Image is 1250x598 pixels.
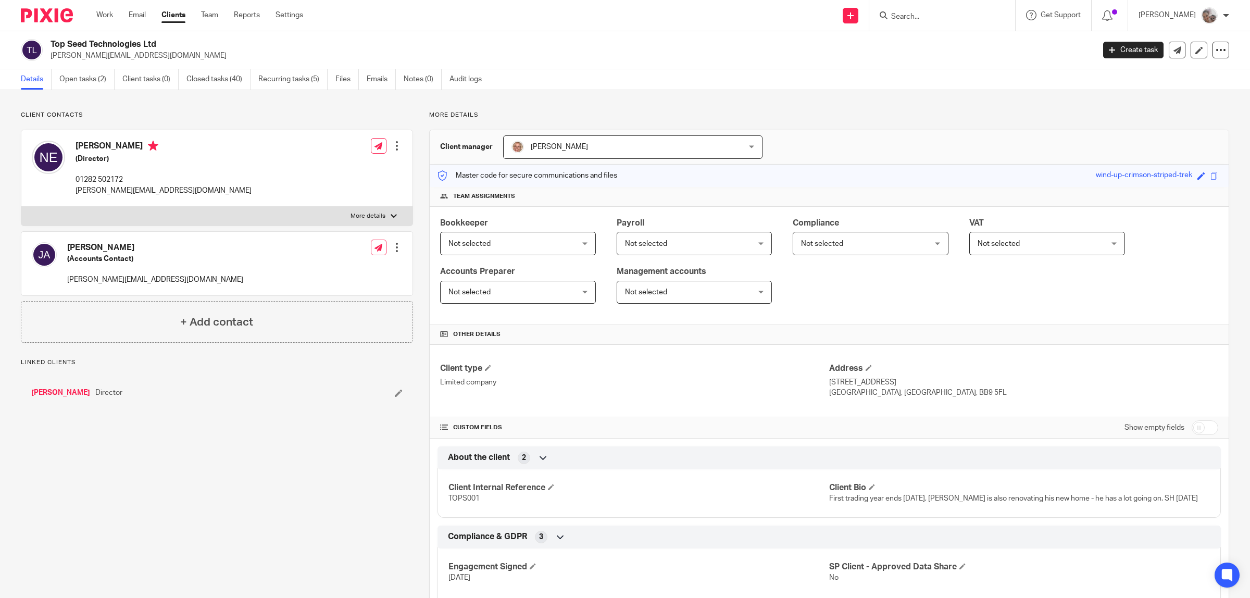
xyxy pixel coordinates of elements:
[448,495,480,502] span: TOPS001
[404,69,442,90] a: Notes (0)
[448,562,829,572] h4: Engagement Signed
[793,219,839,227] span: Compliance
[1139,10,1196,20] p: [PERSON_NAME]
[448,289,491,296] span: Not selected
[440,423,829,432] h4: CUSTOM FIELDS
[21,8,73,22] img: Pixie
[440,142,493,152] h3: Client manager
[161,10,185,20] a: Clients
[829,495,1198,502] span: First trading year ends [DATE], [PERSON_NAME] is also renovating his new home - he has a lot goin...
[625,289,667,296] span: Not selected
[96,10,113,20] a: Work
[448,452,510,463] span: About the client
[180,314,253,330] h4: + Add contact
[617,219,644,227] span: Payroll
[890,13,984,22] input: Search
[276,10,303,20] a: Settings
[59,69,115,90] a: Open tasks (2)
[829,482,1210,493] h4: Client Bio
[1103,42,1164,58] a: Create task
[186,69,251,90] a: Closed tasks (40)
[453,330,501,339] span: Other details
[67,275,243,285] p: [PERSON_NAME][EMAIL_ADDRESS][DOMAIN_NAME]
[51,39,880,50] h2: Top Seed Technologies Ltd
[829,562,1210,572] h4: SP Client - Approved Data Share
[448,482,829,493] h4: Client Internal Reference
[440,219,488,227] span: Bookkeeper
[1096,170,1192,182] div: wind-up-crimson-striped-trek
[122,69,179,90] a: Client tasks (0)
[440,267,515,276] span: Accounts Preparer
[969,219,984,227] span: VAT
[829,574,839,581] span: No
[32,242,57,267] img: svg%3E
[440,363,829,374] h4: Client type
[448,240,491,247] span: Not selected
[258,69,328,90] a: Recurring tasks (5)
[21,358,413,367] p: Linked clients
[625,240,667,247] span: Not selected
[429,111,1229,119] p: More details
[148,141,158,151] i: Primary
[449,69,490,90] a: Audit logs
[95,388,122,398] span: Director
[21,111,413,119] p: Client contacts
[335,69,359,90] a: Files
[67,242,243,253] h4: [PERSON_NAME]
[829,388,1218,398] p: [GEOGRAPHIC_DATA], [GEOGRAPHIC_DATA], BB9 5FL
[76,154,252,164] h5: (Director)
[440,377,829,388] p: Limited company
[367,69,396,90] a: Emails
[1041,11,1081,19] span: Get Support
[31,388,90,398] a: [PERSON_NAME]
[829,377,1218,388] p: [STREET_ADDRESS]
[1201,7,1218,24] img: me.jpg
[67,254,243,264] h5: (Accounts Contact)
[76,185,252,196] p: [PERSON_NAME][EMAIL_ADDRESS][DOMAIN_NAME]
[448,531,527,542] span: Compliance & GDPR
[32,141,65,174] img: svg%3E
[539,532,543,542] span: 3
[21,69,52,90] a: Details
[129,10,146,20] a: Email
[978,240,1020,247] span: Not selected
[829,363,1218,374] h4: Address
[351,212,385,220] p: More details
[511,141,524,153] img: SJ.jpg
[438,170,617,181] p: Master code for secure communications and files
[234,10,260,20] a: Reports
[21,39,43,61] img: svg%3E
[201,10,218,20] a: Team
[76,141,252,154] h4: [PERSON_NAME]
[448,574,470,581] span: [DATE]
[51,51,1087,61] p: [PERSON_NAME][EMAIL_ADDRESS][DOMAIN_NAME]
[801,240,843,247] span: Not selected
[617,267,706,276] span: Management accounts
[76,175,252,185] p: 01282 502172
[1124,422,1184,433] label: Show empty fields
[522,453,526,463] span: 2
[453,192,515,201] span: Team assignments
[531,143,588,151] span: [PERSON_NAME]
